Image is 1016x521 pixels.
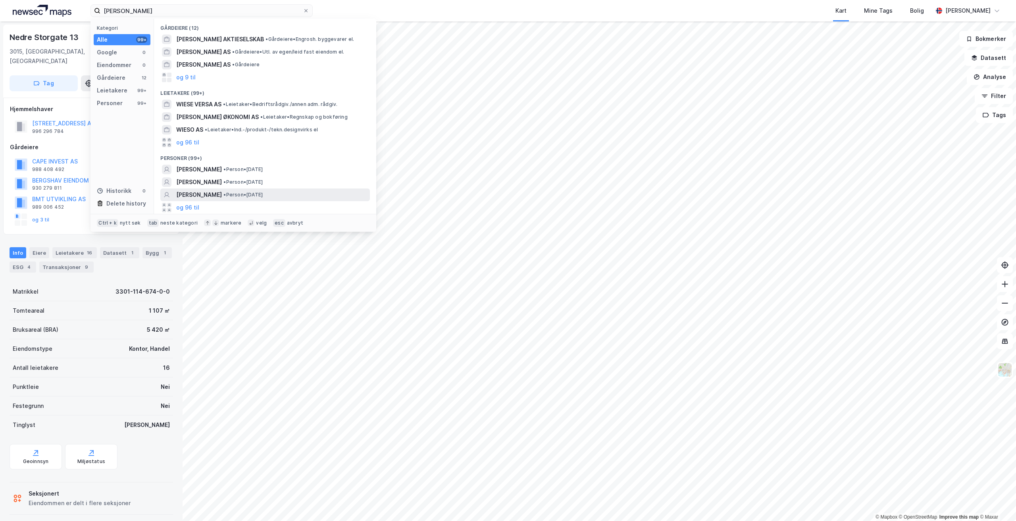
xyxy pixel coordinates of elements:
div: Info [10,247,26,258]
span: • [232,49,235,55]
div: Leietakere [97,86,127,95]
span: [PERSON_NAME] AKTIESELSKAB [176,35,264,44]
div: 996 296 784 [32,128,64,135]
div: markere [221,220,241,226]
span: Leietaker • Bedriftsrådgiv./annen adm. rådgiv. [223,101,337,108]
span: Gårdeiere [232,62,260,68]
span: WIESE VERSA AS [176,100,221,109]
div: 3015, [GEOGRAPHIC_DATA], [GEOGRAPHIC_DATA] [10,47,127,66]
span: [PERSON_NAME] AS [176,60,231,69]
div: [PERSON_NAME] [124,420,170,430]
span: Person • [DATE] [223,179,263,185]
span: [PERSON_NAME] [176,190,222,200]
div: 99+ [136,37,147,43]
div: ESG [10,261,36,273]
span: [PERSON_NAME] [176,165,222,174]
div: Bolig [910,6,924,15]
div: Nei [161,401,170,411]
span: Leietaker • Regnskap og bokføring [260,114,347,120]
span: • [223,166,226,172]
div: Seksjonert [29,489,131,498]
div: Delete history [106,199,146,208]
span: Person • [DATE] [223,192,263,198]
div: Kontor, Handel [129,344,170,354]
div: Eiendommer [97,60,131,70]
div: Eiere [29,247,49,258]
div: Google [97,48,117,57]
div: 989 006 452 [32,204,64,210]
div: Historikk [97,186,131,196]
button: Filter [975,88,1013,104]
div: 16 [163,363,170,373]
input: Søk på adresse, matrikkel, gårdeiere, leietakere eller personer [100,5,303,17]
button: og 9 til [176,73,196,82]
div: Antall leietakere [13,363,58,373]
div: esc [273,219,285,227]
span: • [223,179,226,185]
div: Tinglyst [13,420,35,430]
div: 0 [141,188,147,194]
div: Bruksareal (BRA) [13,325,58,335]
a: Improve this map [939,514,979,520]
div: 0 [141,62,147,68]
span: Gårdeiere • Engrosh. byggevarer el. [266,36,354,42]
span: Person • [DATE] [223,166,263,173]
span: [PERSON_NAME] ØKONOMI AS [176,112,259,122]
div: 4 [25,263,33,271]
div: Gårdeiere [97,73,125,83]
span: • [205,127,207,133]
div: Kategori [97,25,150,31]
div: Gårdeiere (12) [154,19,376,33]
div: 930 279 811 [32,185,62,191]
div: 16 [85,249,94,257]
div: Personer [97,98,123,108]
a: Mapbox [876,514,897,520]
div: Nei [161,382,170,392]
span: [PERSON_NAME] [176,177,222,187]
div: Kontrollprogram for chat [976,483,1016,521]
button: Tag [10,75,78,91]
a: OpenStreetMap [899,514,937,520]
div: Bygg [142,247,172,258]
div: Alle [97,35,108,44]
div: Kart [835,6,847,15]
div: Festegrunn [13,401,44,411]
div: Ctrl + k [97,219,118,227]
span: • [223,101,225,107]
iframe: Chat Widget [976,483,1016,521]
div: Eiendomstype [13,344,52,354]
div: Leietakere (99+) [154,84,376,98]
span: [PERSON_NAME] AS [176,47,231,57]
div: 1 107 ㎡ [149,306,170,315]
div: velg [256,220,267,226]
span: • [223,192,226,198]
div: 988 408 492 [32,166,64,173]
div: Personer (99+) [154,149,376,163]
div: 5 420 ㎡ [147,325,170,335]
div: Miljøstatus [77,458,105,465]
div: 3301-114-674-0-0 [115,287,170,296]
div: Nedre Storgate 13 [10,31,80,44]
div: 99+ [136,100,147,106]
div: Punktleie [13,382,39,392]
div: 0 [141,49,147,56]
img: Z [997,362,1012,377]
div: Geoinnsyn [23,458,49,465]
div: 12 [141,75,147,81]
div: Leietakere [52,247,97,258]
img: logo.a4113a55bc3d86da70a041830d287a7e.svg [13,5,71,17]
div: Transaksjoner [39,261,94,273]
button: og 96 til [176,203,199,212]
div: [PERSON_NAME] [945,6,991,15]
div: 1 [128,249,136,257]
span: WIESO AS [176,125,203,135]
span: Leietaker • Ind.-/produkt-/tekn.designvirks el [205,127,318,133]
span: • [266,36,268,42]
span: • [260,114,263,120]
span: Gårdeiere • Utl. av egen/leid fast eiendom el. [232,49,344,55]
div: Matrikkel [13,287,38,296]
button: Analyse [967,69,1013,85]
div: Mine Tags [864,6,893,15]
div: Tomteareal [13,306,44,315]
div: avbryt [287,220,303,226]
